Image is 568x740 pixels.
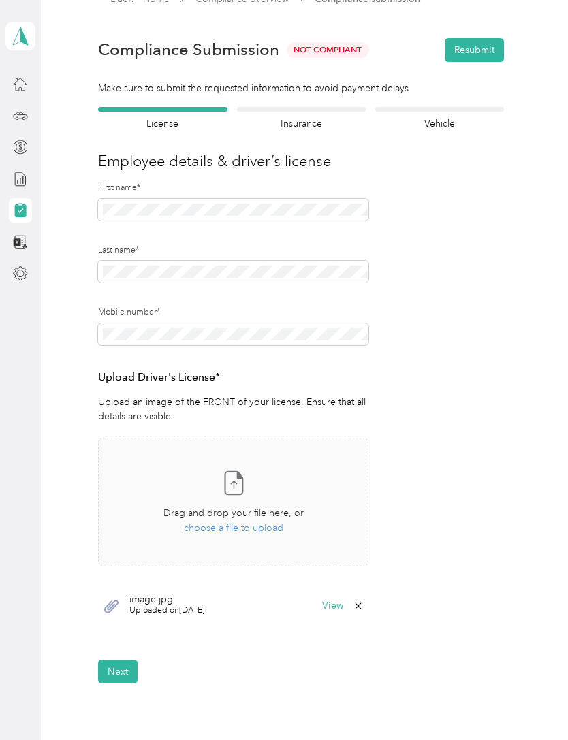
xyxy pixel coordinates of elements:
[237,116,366,131] h4: Insurance
[98,150,504,172] h3: Employee details & driver’s license
[98,395,368,423] p: Upload an image of the FRONT of your license. Ensure that all details are visible.
[445,38,504,62] button: Resubmit
[99,438,368,566] span: Drag and drop your file here, orchoose a file to upload
[492,664,568,740] iframe: Everlance-gr Chat Button Frame
[98,369,368,386] h3: Upload Driver's License*
[98,182,368,194] label: First name*
[98,116,227,131] h4: License
[129,605,205,617] span: Uploaded on [DATE]
[163,507,304,519] span: Drag and drop your file here, or
[98,244,368,257] label: Last name*
[98,306,368,319] label: Mobile number*
[129,595,205,605] span: image.jpg
[98,81,504,95] div: Make sure to submit the requested information to avoid payment delays
[184,522,283,534] span: choose a file to upload
[322,601,343,611] button: View
[375,116,504,131] h4: Vehicle
[287,42,369,58] span: Not Compliant
[98,660,138,683] button: Next
[98,40,279,59] h1: Compliance Submission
